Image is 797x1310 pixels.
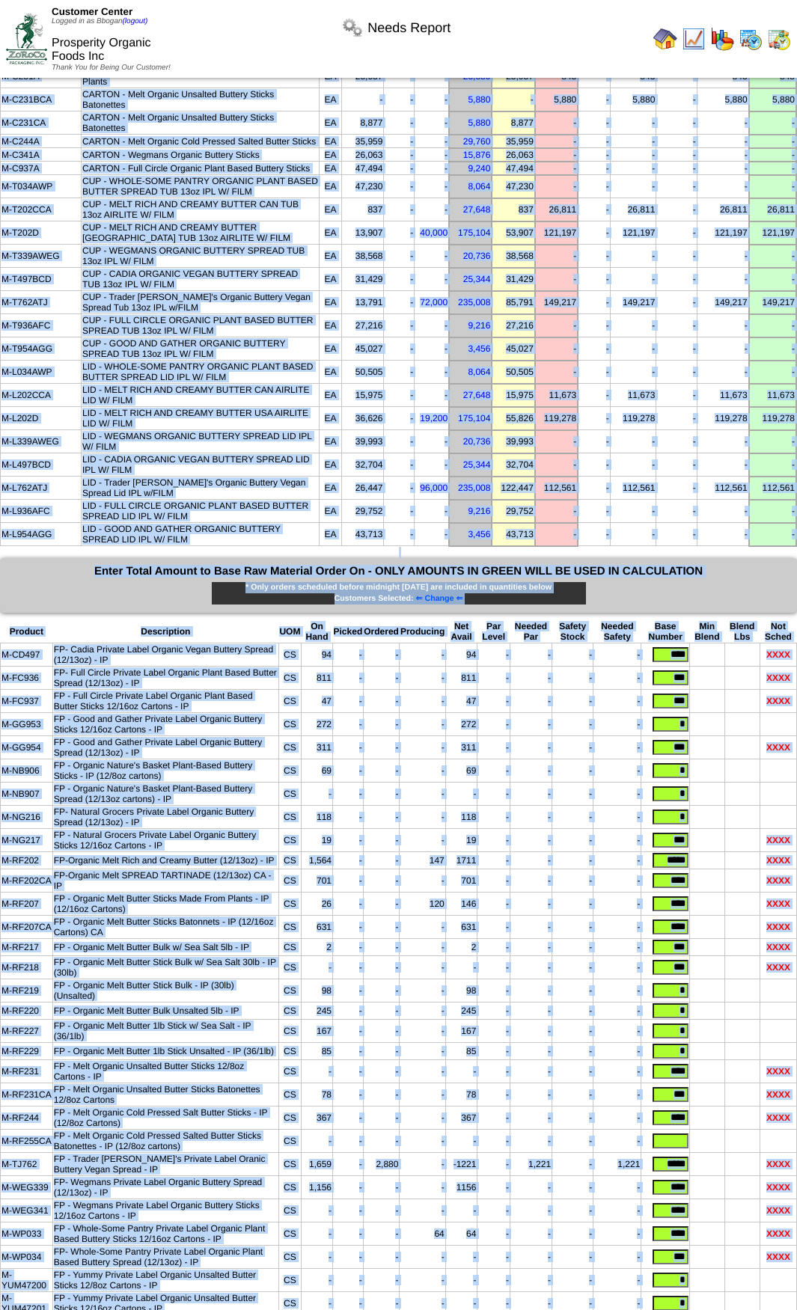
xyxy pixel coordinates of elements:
[492,198,534,221] td: 837
[82,477,320,500] td: LID - Trader [PERSON_NAME]'s Organic Buttery Vegan Spread Lid IPL w/FILM
[463,436,491,447] a: 20,736
[535,245,578,268] td: -
[492,88,534,111] td: -
[1,523,82,546] td: M-L954AGG
[468,529,490,539] a: 3,456
[1,384,82,407] td: M-L202CCA
[578,384,610,407] td: -
[578,453,610,477] td: -
[468,163,490,174] a: 9,240
[492,500,534,523] td: 29,752
[384,221,415,245] td: -
[415,453,449,477] td: -
[535,337,578,361] td: -
[749,430,796,453] td: -
[749,221,796,245] td: 121,197
[535,314,578,337] td: -
[749,175,796,198] td: -
[463,150,491,160] a: 15,876
[1,453,82,477] td: M-L497BCD
[320,477,342,500] td: EA
[492,337,534,361] td: 45,027
[1,175,82,198] td: M-T034AWP
[320,198,342,221] td: EA
[463,390,491,400] a: 27,648
[463,136,491,147] a: 29,760
[610,291,656,314] td: 149,217
[697,430,748,453] td: -
[82,523,320,546] td: LID - GOOD AND GATHER ORGANIC BUTTERY SPREAD LID IPL W/ FILM
[6,13,47,64] img: ZoRoCo_Logo(Green%26Foil)%20jpg.webp
[610,453,656,477] td: -
[656,245,697,268] td: -
[1,500,82,523] td: M-L936AFC
[415,337,449,361] td: -
[415,268,449,291] td: -
[384,111,415,135] td: -
[384,245,415,268] td: -
[458,297,490,307] a: 235,008
[415,361,449,384] td: -
[52,37,151,63] span: Prosperity Organic Foods Inc
[697,148,748,162] td: -
[52,17,147,25] span: Logged in as Bbogan
[656,500,697,523] td: -
[82,268,320,291] td: CUP - CADIA ORGANIC VEGAN BUTTERY SPREAD TUB 13oz IPL W/ FILM
[384,135,415,148] td: -
[1,198,82,221] td: M-T202CCA
[610,175,656,198] td: -
[342,268,384,291] td: 31,429
[656,268,697,291] td: -
[342,361,384,384] td: 50,505
[320,384,342,407] td: EA
[492,162,534,175] td: 47,494
[1,162,82,175] td: M-C937A
[535,162,578,175] td: -
[535,407,578,430] td: 119,278
[458,227,490,238] a: 175,104
[82,361,320,384] td: LID - WHOLE-SOME PANTRY ORGANIC PLANT BASED BUTTER SPREAD LID IPL W/ FILM
[749,111,796,135] td: -
[342,88,384,111] td: -
[1,477,82,500] td: M-L762ATJ
[420,413,448,423] a: 19,200
[656,198,697,221] td: -
[342,407,384,430] td: 36,626
[342,245,384,268] td: 38,568
[1,221,82,245] td: M-T202D
[697,221,748,245] td: 121,197
[320,221,342,245] td: EA
[468,367,490,377] a: 8,064
[384,175,415,198] td: -
[82,314,320,337] td: CUP - FULL CIRCLE ORGANIC PLANT BASED BUTTER SPREAD TUB 13oz IPL W/ FILM
[535,135,578,148] td: -
[656,111,697,135] td: -
[342,384,384,407] td: 15,975
[468,181,490,192] a: 8,064
[697,361,748,384] td: -
[749,407,796,430] td: 119,278
[610,500,656,523] td: -
[749,500,796,523] td: -
[82,291,320,314] td: CUP - Trader [PERSON_NAME]'s Organic Buttery Vegan Spread Tub 13oz IPL w/FILM
[610,268,656,291] td: -
[384,477,415,500] td: -
[82,384,320,407] td: LID - MELT RICH AND CREAMY BUTTER CAN AIRLITE LID W/ FILM
[384,198,415,221] td: -
[535,111,578,135] td: -
[82,135,320,148] td: CARTON - Melt Organic Cold Pressed Salted Butter Sticks
[414,594,463,603] a: ⇐ Change ⇐
[320,291,342,314] td: EA
[749,245,796,268] td: -
[610,245,656,268] td: -
[749,198,796,221] td: 26,811
[320,430,342,453] td: EA
[697,245,748,268] td: -
[656,221,697,245] td: -
[1,314,82,337] td: M-T936AFC
[610,111,656,135] td: -
[749,453,796,477] td: -
[320,361,342,384] td: EA
[610,148,656,162] td: -
[320,314,342,337] td: EA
